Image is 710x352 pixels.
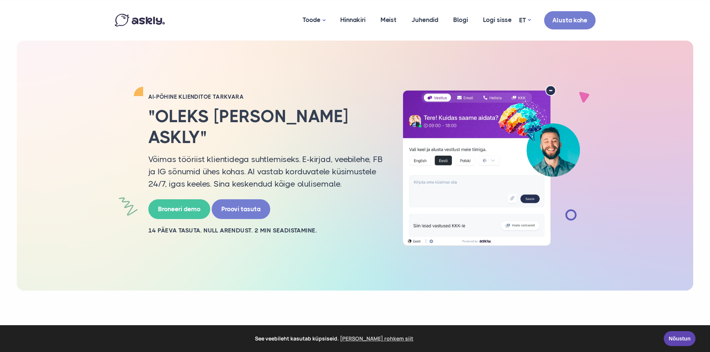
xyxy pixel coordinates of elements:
img: Askly [115,14,165,26]
h2: "Oleks [PERSON_NAME] Askly" [148,106,383,147]
a: Juhendid [404,2,446,38]
a: Alusta kohe [544,11,596,29]
a: ET [519,15,531,26]
h2: AI-PÕHINE KLIENDITOE TARKVARA [148,93,383,101]
img: AI multilingual chat [394,85,588,246]
p: Võimas tööriist klientidega suhtlemiseks. E-kirjad, veebilehe, FB ja IG sõnumid ühes kohas. AI va... [148,153,383,190]
span: See veebileht kasutab küpsiseid. [11,333,659,344]
a: Meist [373,2,404,38]
a: Proovi tasuta [212,199,270,219]
a: Broneeri demo [148,199,210,219]
h2: 14 PÄEVA TASUTA. NULL ARENDUST. 2 MIN SEADISTAMINE. [148,226,383,235]
a: Nõustun [664,331,695,346]
a: Logi sisse [476,2,519,38]
a: learn more about cookies [339,333,414,344]
a: Hinnakiri [333,2,373,38]
a: Toode [295,2,333,39]
a: Blogi [446,2,476,38]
